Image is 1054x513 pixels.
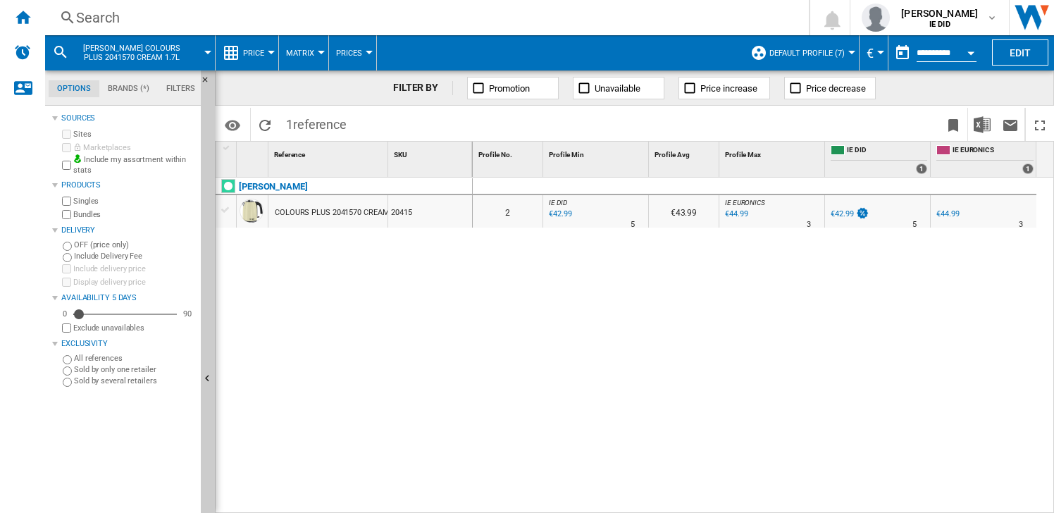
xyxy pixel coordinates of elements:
span: reference [293,117,347,132]
button: Options [218,112,247,137]
label: Singles [73,196,195,206]
label: Bundles [73,209,195,220]
input: Include my assortment within stats [62,156,71,174]
div: €42.99 [831,209,853,218]
button: Prices [336,35,369,70]
div: Sort None [240,142,268,163]
label: OFF (price only) [74,240,195,250]
button: Unavailable [573,77,664,99]
div: 2 [473,195,542,228]
label: Exclude unavailables [73,323,195,333]
div: Sort None [652,142,719,163]
md-menu: Currency [860,35,888,70]
div: Exclusivity [61,338,195,350]
div: SKU Sort None [391,142,472,163]
div: Sort None [722,142,824,163]
input: Sold by several retailers [63,378,72,387]
span: Profile No. [478,151,512,159]
input: Display delivery price [62,278,71,287]
span: IE EURONICS [725,199,765,206]
div: Availability 5 Days [61,292,195,304]
div: Profile Avg Sort None [652,142,719,163]
div: €43.99 [649,195,719,228]
div: Sort None [271,142,387,163]
div: IE DID 1 offers sold by IE DID [828,142,930,177]
div: Default profile (7) [750,35,852,70]
img: profile.jpg [862,4,890,32]
button: md-calendar [888,39,917,67]
span: 1 [279,108,354,137]
span: Default profile (7) [769,49,845,58]
img: excel-24x24.png [974,116,991,133]
img: alerts-logo.svg [14,44,31,61]
div: IE EURONICS 1 offers sold by IE EURONICS [934,142,1036,177]
input: Sites [62,130,71,139]
div: Sort None [391,142,472,163]
label: Include delivery price [73,264,195,274]
div: Delivery Time : 3 days [807,218,811,232]
img: mysite-bg-18x18.png [73,154,82,163]
button: Maximize [1026,108,1054,141]
div: Delivery Time : 5 days [631,218,635,232]
span: IE DID [549,199,566,206]
label: Sold by only one retailer [74,364,195,375]
div: Price [223,35,271,70]
div: Search [76,8,772,27]
div: Delivery Time : 3 days [1019,218,1023,232]
span: IE EURONICS [953,145,1034,157]
label: Sold by several retailers [74,376,195,386]
label: Include Delivery Fee [74,251,195,261]
div: Sort None [546,142,648,163]
input: All references [63,355,72,364]
div: €44.99 [936,209,959,218]
span: Profile Min [549,151,584,159]
span: IE DID [847,145,927,157]
div: FILTER BY [393,81,453,95]
label: All references [74,353,195,364]
button: Price decrease [784,77,876,99]
div: Profile Min Sort None [546,142,648,163]
input: Include Delivery Fee [63,253,72,262]
button: € [867,35,881,70]
div: COLOURS PLUS 2041570 CREAM 1.7L [275,197,406,229]
div: Delivery [61,225,195,236]
input: Sold by only one retailer [63,366,72,376]
label: Display delivery price [73,277,195,288]
button: Bookmark this report [939,108,967,141]
md-tab-item: Filters [158,80,204,97]
input: OFF (price only) [63,242,72,251]
div: [PERSON_NAME] COLOURS PLUS 2041570 CREAM 1.7L [52,35,208,70]
div: Delivery Time : 5 days [912,218,917,232]
span: Unavailable [595,83,640,94]
md-slider: Availability [73,307,177,321]
span: Promotion [489,83,530,94]
span: [PERSON_NAME] [901,6,978,20]
md-tab-item: Brands (*) [99,80,158,97]
button: Hide [201,70,218,96]
div: 1 offers sold by IE EURONICS [1022,163,1034,174]
input: Marketplaces [62,143,71,152]
input: Bundles [62,210,71,219]
span: Profile Avg [655,151,690,159]
div: Last updated : Tuesday, 12 August 2025 09:51 [547,207,571,221]
div: €44.99 [934,207,959,221]
div: Sources [61,113,195,124]
button: Download in Excel [968,108,996,141]
div: Click to filter on that brand [239,178,308,195]
button: Send this report by email [996,108,1024,141]
button: Matrix [286,35,321,70]
div: 0 [59,309,70,319]
b: IE DID [929,20,950,29]
span: RUSSELL HOBBS COLOURS PLUS 2041570 CREAM 1.7L [75,44,188,62]
label: Marketplaces [73,142,195,153]
input: Include delivery price [62,264,71,273]
div: Last updated : Tuesday, 12 August 2025 07:07 [723,207,748,221]
input: Display delivery price [62,323,71,333]
div: Sort None [476,142,542,163]
span: Prices [336,49,362,58]
div: 90 [180,309,195,319]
